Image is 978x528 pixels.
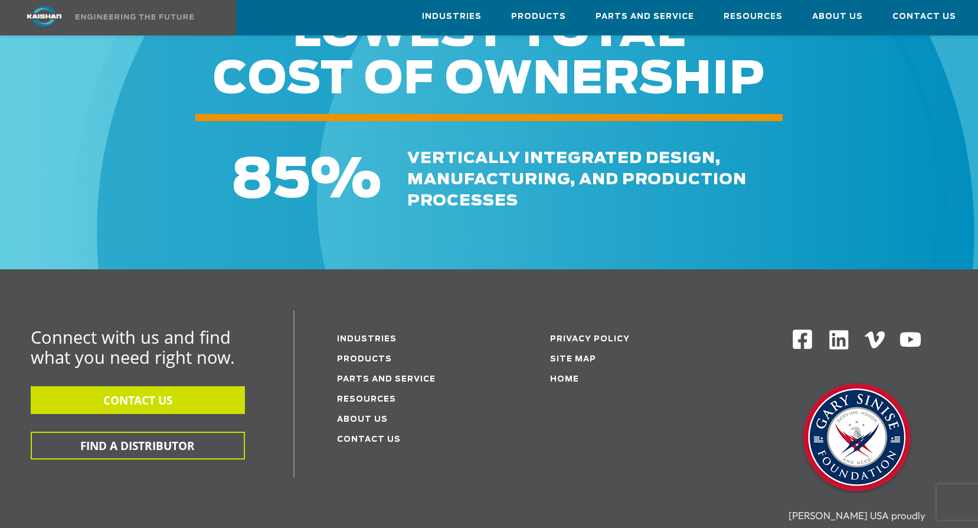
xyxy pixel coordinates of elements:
[550,356,596,363] a: Site Map
[596,10,694,24] span: Parts and Service
[892,10,956,24] span: Contact Us
[407,151,747,208] span: vertically integrated design, manufacturing, and production processes
[31,325,235,369] span: Connect with us and find what you need right now.
[812,10,863,24] span: About Us
[76,14,194,19] img: Engineering the future
[865,331,885,348] img: Vimeo
[422,1,482,32] a: Industries
[899,328,922,351] img: Youtube
[724,1,783,32] a: Resources
[31,432,245,459] button: FIND A DISTRIBUTOR
[892,1,956,32] a: Contact Us
[550,376,579,383] a: Home
[511,1,566,32] a: Products
[337,396,396,403] a: Resources
[827,328,851,351] img: Linkedin
[231,154,310,208] span: 85
[422,10,482,24] span: Industries
[337,376,436,383] a: Parts and service
[511,10,566,24] span: Products
[337,335,397,343] a: Industries
[812,1,863,32] a: About Us
[596,1,694,32] a: Parts and Service
[337,436,401,444] a: Contact Us
[791,328,813,350] img: Facebook
[337,356,392,363] a: Products
[31,386,245,414] button: CONTACT US
[337,416,388,423] a: About Us
[310,154,381,208] span: %
[550,335,630,343] a: Privacy Policy
[798,380,916,498] img: Gary Sinise Foundation
[724,10,783,24] span: Resources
